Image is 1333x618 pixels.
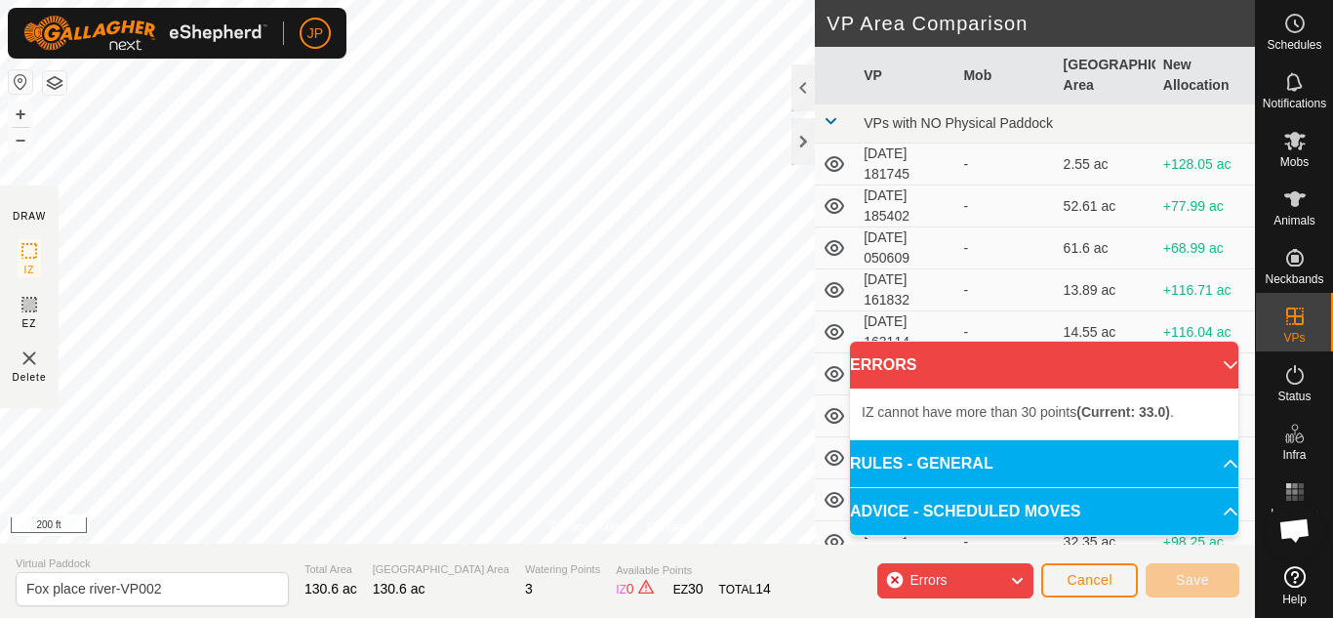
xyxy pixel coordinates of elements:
span: Schedules [1267,39,1321,51]
span: Watering Points [525,561,600,578]
div: - [963,154,1047,175]
p-accordion-header: RULES - GENERAL [850,440,1238,487]
span: RULES - GENERAL [850,452,993,475]
td: [DATE] 163114 [856,311,955,353]
span: Heatmap [1271,508,1318,519]
td: 32.35 ac [1056,521,1155,563]
td: 13.89 ac [1056,269,1155,311]
button: – [9,128,32,151]
p-accordion-header: ERRORS [850,342,1238,389]
a: Contact Us [647,518,705,536]
td: +116.71 ac [1155,269,1255,311]
span: Save [1176,572,1209,588]
td: +128.05 ac [1155,144,1255,185]
th: New Allocation [1155,47,1255,104]
span: 30 [688,581,704,597]
th: VP [856,47,955,104]
span: Mobs [1280,156,1309,168]
div: - [963,196,1047,217]
td: [DATE] 071315 [856,521,955,563]
td: 14.55 ac [1056,311,1155,353]
img: Gallagher Logo [23,16,267,51]
span: VPs with NO Physical Paddock [864,115,1053,131]
span: Infra [1282,449,1306,461]
button: Reset Map [9,70,32,94]
div: - [963,280,1047,301]
span: Neckbands [1265,273,1323,285]
div: - [963,238,1047,259]
th: [GEOGRAPHIC_DATA] Area [1056,47,1155,104]
a: Privacy Policy [550,518,624,536]
b: (Current: 33.0) [1076,404,1170,420]
p-accordion-content: ERRORS [850,389,1238,439]
p-accordion-header: ADVICE - SCHEDULED MOVES [850,488,1238,535]
span: JP [307,23,323,44]
span: Total Area [304,561,357,578]
span: Cancel [1067,572,1112,588]
span: Animals [1273,215,1315,227]
div: - [963,322,1047,343]
span: IZ cannot have more than 30 points . [862,404,1174,420]
div: EZ [673,579,704,599]
h2: VP Area Comparison [827,12,1255,35]
span: Status [1277,391,1311,402]
a: Help [1256,558,1333,613]
button: Cancel [1041,563,1138,597]
button: Save [1146,563,1239,597]
span: ERRORS [850,353,916,377]
th: Mob [955,47,1055,104]
td: [DATE] 161832 [856,269,955,311]
td: [DATE] 185402 [856,185,955,227]
td: +77.99 ac [1155,185,1255,227]
span: 3 [525,581,533,597]
span: IZ [24,263,35,277]
span: Delete [13,370,47,385]
span: EZ [22,316,37,331]
td: [DATE] 181745 [856,144,955,185]
span: Errors [909,572,947,588]
span: 130.6 ac [373,581,425,597]
img: VP [18,347,41,370]
span: ADVICE - SCHEDULED MOVES [850,500,1080,523]
div: IZ [616,579,657,599]
button: Map Layers [43,71,66,95]
td: 52.61 ac [1056,185,1155,227]
span: 14 [755,581,771,597]
div: TOTAL [719,579,771,599]
td: [DATE] 050609 [856,227,955,269]
td: +68.99 ac [1155,227,1255,269]
div: DRAW [13,209,46,224]
button: + [9,103,32,126]
span: Notifications [1263,98,1326,109]
span: 0 [626,581,634,597]
span: [GEOGRAPHIC_DATA] Area [373,561,509,578]
div: Open chat [1266,501,1324,559]
span: VPs [1283,332,1305,344]
span: 130.6 ac [304,581,357,597]
span: Help [1282,594,1307,605]
span: Virtual Paddock [16,556,289,572]
td: 61.6 ac [1056,227,1155,269]
td: +98.25 ac [1155,521,1255,563]
td: 2.55 ac [1056,144,1155,185]
span: Available Points [616,562,771,579]
td: +116.04 ac [1155,311,1255,353]
div: - [963,532,1047,553]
